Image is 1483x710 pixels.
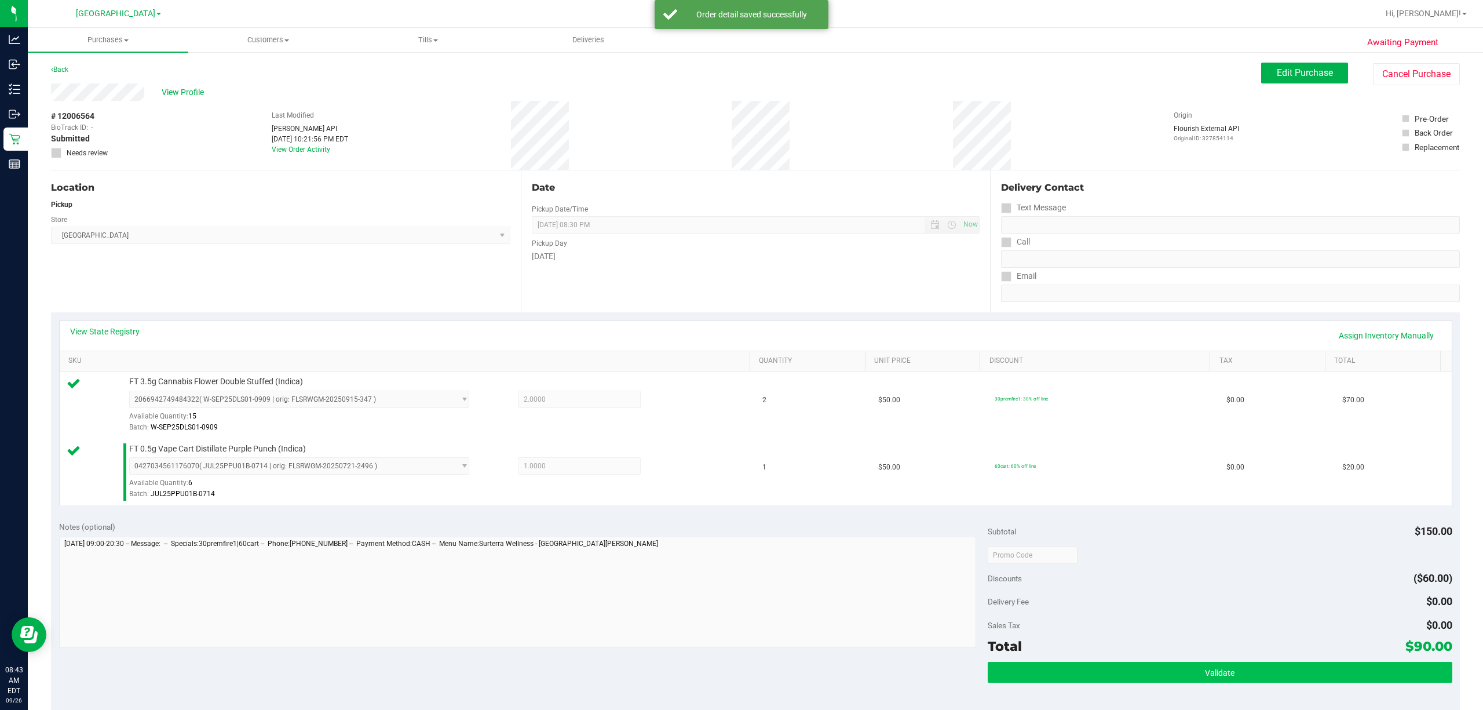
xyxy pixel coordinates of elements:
[1367,36,1438,49] span: Awaiting Payment
[51,181,510,195] div: Location
[995,396,1048,402] span: 30premfire1: 30% off line
[1426,595,1452,607] span: $0.00
[51,65,68,74] a: Back
[162,86,208,99] span: View Profile
[68,356,746,366] a: SKU
[1386,9,1461,18] span: Hi, [PERSON_NAME]!
[272,110,314,121] label: Last Modified
[129,475,487,497] div: Available Quantity:
[1001,181,1460,195] div: Delivery Contact
[5,696,23,705] p: 09/26
[28,35,188,45] span: Purchases
[988,597,1029,606] span: Delivery Fee
[67,148,108,158] span: Needs review
[1001,268,1036,285] label: Email
[76,9,155,19] span: [GEOGRAPHIC_DATA]
[1001,250,1460,268] input: Format: (999) 999-9999
[51,110,94,122] span: # 12006564
[151,490,215,498] span: JUL25PPU01B-0714
[91,122,93,133] span: -
[1426,619,1452,631] span: $0.00
[70,326,140,337] a: View State Registry
[129,376,303,387] span: FT 3.5g Cannabis Flower Double Stuffed (Indica)
[988,621,1020,630] span: Sales Tax
[532,181,980,195] div: Date
[1001,216,1460,234] input: Format: (999) 999-9999
[1334,356,1435,366] a: Total
[988,527,1016,536] span: Subtotal
[557,35,620,45] span: Deliveries
[509,28,669,52] a: Deliveries
[995,463,1036,469] span: 60cart: 60% off line
[348,28,509,52] a: Tills
[1405,638,1452,654] span: $90.00
[1415,127,1453,139] div: Back Order
[51,122,88,133] span: BioTrack ID:
[51,214,67,225] label: Store
[129,408,487,431] div: Available Quantity:
[1415,525,1452,537] span: $150.00
[51,133,90,145] span: Submitted
[1174,110,1192,121] label: Origin
[1342,462,1364,473] span: $20.00
[759,356,860,366] a: Quantity
[272,123,348,134] div: [PERSON_NAME] API
[988,638,1022,654] span: Total
[1415,113,1449,125] div: Pre-Order
[878,462,900,473] span: $50.00
[762,395,766,406] span: 2
[1342,395,1364,406] span: $70.00
[684,9,820,20] div: Order detail saved successfully
[129,423,149,431] span: Batch:
[189,35,348,45] span: Customers
[1373,63,1460,85] button: Cancel Purchase
[988,662,1452,683] button: Validate
[5,665,23,696] p: 08:43 AM EDT
[9,108,20,120] inline-svg: Outbound
[188,412,196,420] span: 15
[151,423,218,431] span: W-SEP25DLS01-0909
[1226,462,1244,473] span: $0.00
[532,238,567,249] label: Pickup Day
[9,133,20,145] inline-svg: Retail
[1001,234,1030,250] label: Call
[988,547,1077,564] input: Promo Code
[51,201,72,209] strong: Pickup
[1174,134,1239,143] p: Original ID: 327854114
[762,462,766,473] span: 1
[188,28,349,52] a: Customers
[1413,572,1452,584] span: ($60.00)
[532,250,980,263] div: [DATE]
[9,158,20,170] inline-svg: Reports
[272,134,348,144] div: [DATE] 10:21:56 PM EDT
[1205,668,1234,678] span: Validate
[1277,67,1333,78] span: Edit Purchase
[988,568,1022,589] span: Discounts
[349,35,508,45] span: Tills
[129,490,149,498] span: Batch:
[1174,123,1239,143] div: Flourish External API
[9,83,20,95] inline-svg: Inventory
[1331,326,1441,345] a: Assign Inventory Manually
[532,204,588,214] label: Pickup Date/Time
[1226,395,1244,406] span: $0.00
[59,522,115,531] span: Notes (optional)
[874,356,976,366] a: Unit Price
[12,617,46,652] iframe: Resource center
[1415,141,1459,153] div: Replacement
[1001,199,1066,216] label: Text Message
[989,356,1206,366] a: Discount
[9,34,20,45] inline-svg: Analytics
[1261,63,1348,83] button: Edit Purchase
[28,28,188,52] a: Purchases
[272,145,330,154] a: View Order Activity
[129,443,306,454] span: FT 0.5g Vape Cart Distillate Purple Punch (Indica)
[9,59,20,70] inline-svg: Inbound
[188,479,192,487] span: 6
[878,395,900,406] span: $50.00
[1219,356,1321,366] a: Tax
